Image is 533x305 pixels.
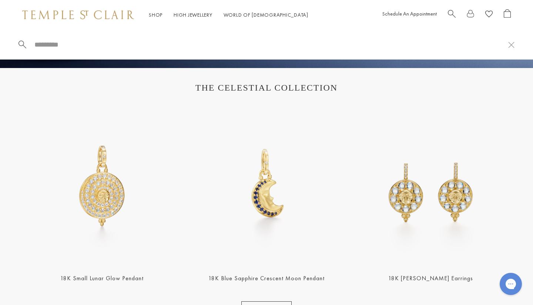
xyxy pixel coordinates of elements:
a: World of [DEMOGRAPHIC_DATA]World of [DEMOGRAPHIC_DATA] [224,11,308,18]
img: E34861-LUNAHABM [351,106,511,265]
img: 18K Blue Sapphire Crescent Moon Pendant [187,106,346,265]
h1: THE CELESTIAL COLLECTION [30,83,503,93]
iframe: Gorgias live chat messenger [496,270,526,298]
a: 18K Blue Sapphire Crescent Moon Pendant [208,274,325,282]
a: Search [448,9,456,21]
a: Schedule An Appointment [382,10,437,17]
a: P34863-SMLUNABM18K Small Lunar Glow Pendant [22,106,182,265]
nav: Main navigation [149,10,308,20]
a: High JewelleryHigh Jewellery [174,11,212,18]
a: View Wishlist [485,9,493,21]
a: Open Shopping Bag [504,9,511,21]
img: 18K Small Lunar Glow Pendant [22,106,182,265]
a: 18K Small Lunar Glow Pendant [60,274,144,282]
a: 18K [PERSON_NAME] Earrings [388,274,473,282]
img: Temple St. Clair [22,10,134,19]
a: E34861-LUNAHABME34861-LUNAHABM [351,106,511,265]
a: ShopShop [149,11,162,18]
a: 18K Blue Sapphire Crescent Moon Pendant18K Blue Sapphire Crescent Moon Pendant [187,106,346,265]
